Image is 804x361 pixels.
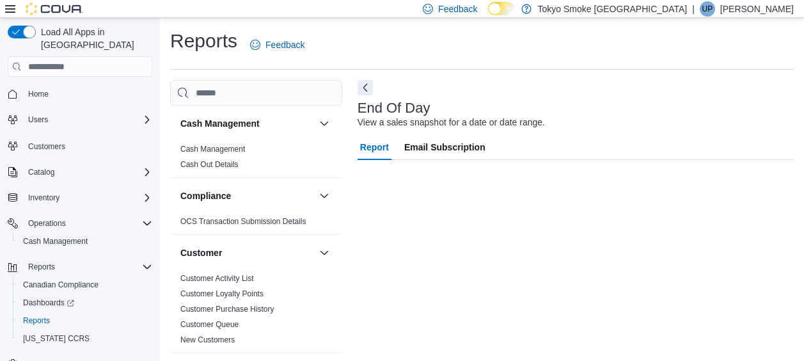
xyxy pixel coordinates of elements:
[538,1,688,17] p: Tokyo Smoke [GEOGRAPHIC_DATA]
[170,214,342,234] div: Compliance
[23,259,152,275] span: Reports
[180,160,239,169] a: Cash Out Details
[23,164,59,180] button: Catalog
[23,190,152,205] span: Inventory
[360,134,389,160] span: Report
[28,115,48,125] span: Users
[23,164,152,180] span: Catalog
[700,1,715,17] div: Unike Patel
[180,335,235,344] a: New Customers
[23,236,88,246] span: Cash Management
[358,116,545,129] div: View a sales snapshot for a date or date range.
[18,295,79,310] a: Dashboards
[28,89,49,99] span: Home
[170,28,237,54] h1: Reports
[26,3,83,15] img: Cova
[23,190,65,205] button: Inventory
[13,294,157,312] a: Dashboards
[3,84,157,103] button: Home
[23,316,50,326] span: Reports
[245,32,310,58] a: Feedback
[13,312,157,330] button: Reports
[180,189,231,202] h3: Compliance
[180,145,245,154] a: Cash Management
[3,189,157,207] button: Inventory
[13,276,157,294] button: Canadian Compliance
[180,319,239,330] span: Customer Queue
[358,80,373,95] button: Next
[18,234,93,249] a: Cash Management
[3,214,157,232] button: Operations
[180,335,235,345] span: New Customers
[28,262,55,272] span: Reports
[438,3,477,15] span: Feedback
[18,277,152,293] span: Canadian Compliance
[18,295,152,310] span: Dashboards
[28,141,65,152] span: Customers
[720,1,794,17] p: [PERSON_NAME]
[180,144,245,154] span: Cash Management
[180,246,222,259] h3: Customer
[13,330,157,348] button: [US_STATE] CCRS
[170,141,342,177] div: Cash Management
[180,189,314,202] button: Compliance
[317,245,332,261] button: Customer
[702,1,713,17] span: UP
[180,246,314,259] button: Customer
[23,112,53,127] button: Users
[23,216,71,231] button: Operations
[18,234,152,249] span: Cash Management
[317,116,332,131] button: Cash Management
[36,26,152,51] span: Load All Apps in [GEOGRAPHIC_DATA]
[170,271,342,353] div: Customer
[180,289,264,299] span: Customer Loyalty Points
[3,163,157,181] button: Catalog
[180,217,306,226] a: OCS Transaction Submission Details
[23,86,54,102] a: Home
[23,86,152,102] span: Home
[358,100,430,116] h3: End Of Day
[23,259,60,275] button: Reports
[265,38,304,51] span: Feedback
[28,193,59,203] span: Inventory
[404,134,485,160] span: Email Subscription
[180,304,274,314] span: Customer Purchase History
[28,167,54,177] span: Catalog
[488,2,515,15] input: Dark Mode
[180,320,239,329] a: Customer Queue
[18,277,104,293] a: Canadian Compliance
[180,305,274,314] a: Customer Purchase History
[23,333,90,344] span: [US_STATE] CCRS
[18,313,55,328] a: Reports
[3,258,157,276] button: Reports
[180,273,254,284] span: Customer Activity List
[23,280,99,290] span: Canadian Compliance
[13,232,157,250] button: Cash Management
[23,298,74,308] span: Dashboards
[18,331,152,346] span: Washington CCRS
[692,1,695,17] p: |
[23,139,70,154] a: Customers
[180,216,306,227] span: OCS Transaction Submission Details
[28,218,66,229] span: Operations
[180,117,314,130] button: Cash Management
[180,274,254,283] a: Customer Activity List
[317,188,332,204] button: Compliance
[23,216,152,231] span: Operations
[180,117,260,130] h3: Cash Management
[180,159,239,170] span: Cash Out Details
[23,138,152,154] span: Customers
[3,111,157,129] button: Users
[18,331,95,346] a: [US_STATE] CCRS
[23,112,152,127] span: Users
[180,289,264,298] a: Customer Loyalty Points
[18,313,152,328] span: Reports
[3,136,157,155] button: Customers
